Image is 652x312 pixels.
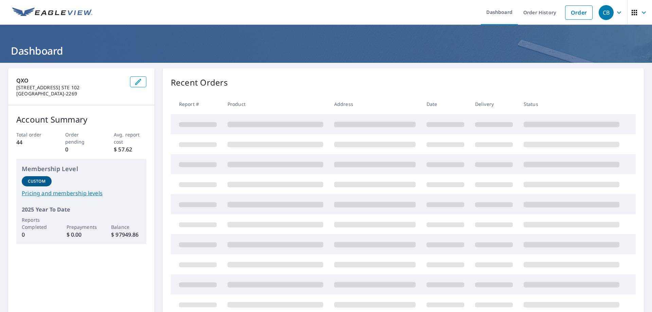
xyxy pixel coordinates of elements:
p: Membership Level [22,164,141,173]
th: Address [329,94,421,114]
h1: Dashboard [8,44,644,58]
p: Total order [16,131,49,138]
p: Balance [111,223,141,231]
th: Product [222,94,329,114]
p: 44 [16,138,49,146]
p: $ 97949.86 [111,231,141,239]
p: 2025 Year To Date [22,205,141,214]
p: Reports Completed [22,216,52,231]
p: Prepayments [67,223,96,231]
p: $ 57.62 [114,145,146,153]
p: Account Summary [16,113,146,126]
th: Report # [171,94,222,114]
div: CB [599,5,614,20]
p: 0 [22,231,52,239]
th: Delivery [470,94,518,114]
p: Avg. report cost [114,131,146,145]
p: $ 0.00 [67,231,96,239]
p: QXO [16,76,125,85]
p: Custom [28,178,46,184]
p: Recent Orders [171,76,228,89]
th: Status [518,94,625,114]
a: Pricing and membership levels [22,189,141,197]
a: Order [565,5,593,20]
p: [GEOGRAPHIC_DATA]-2269 [16,91,125,97]
p: Order pending [65,131,98,145]
p: [STREET_ADDRESS] STE 102 [16,85,125,91]
th: Date [421,94,470,114]
p: 0 [65,145,98,153]
img: EV Logo [12,7,92,18]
